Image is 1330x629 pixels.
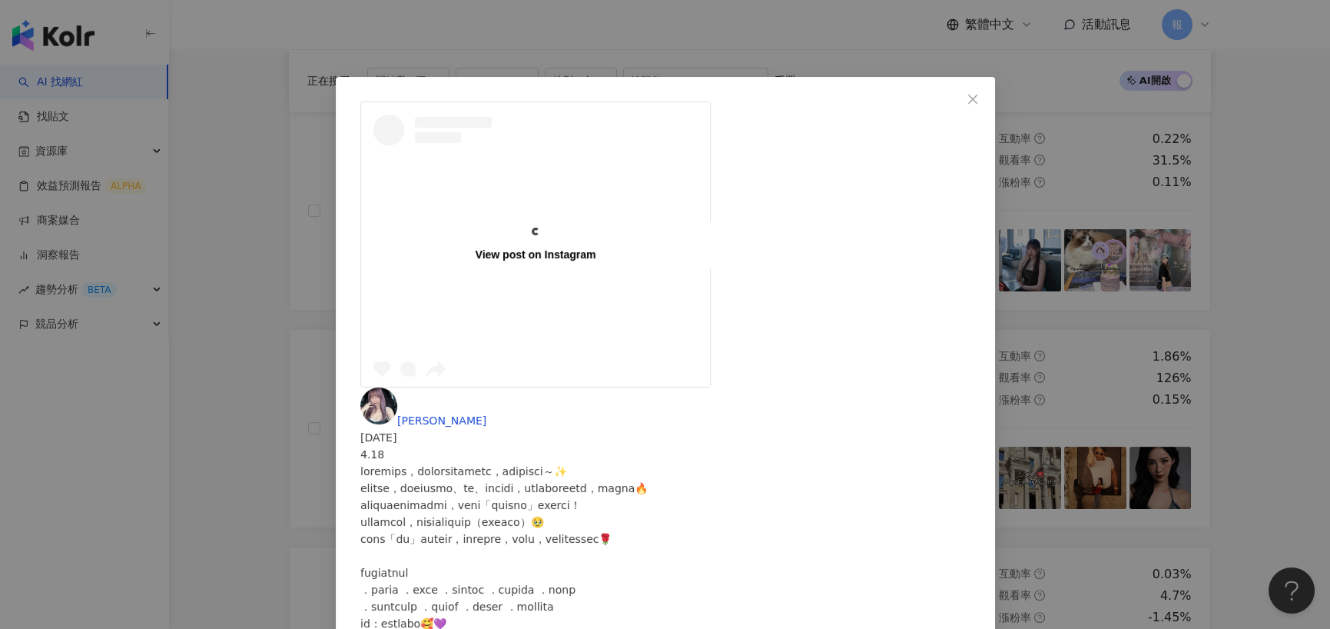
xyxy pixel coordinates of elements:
div: View post on Instagram [475,248,595,261]
button: Close [957,84,988,115]
div: [DATE] [360,429,970,446]
span: [PERSON_NAME] [397,414,486,427]
a: KOL Avatar[PERSON_NAME] [360,414,486,427]
span: close [967,93,979,105]
img: KOL Avatar [360,388,397,424]
a: View post on Instagram [361,102,710,387]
